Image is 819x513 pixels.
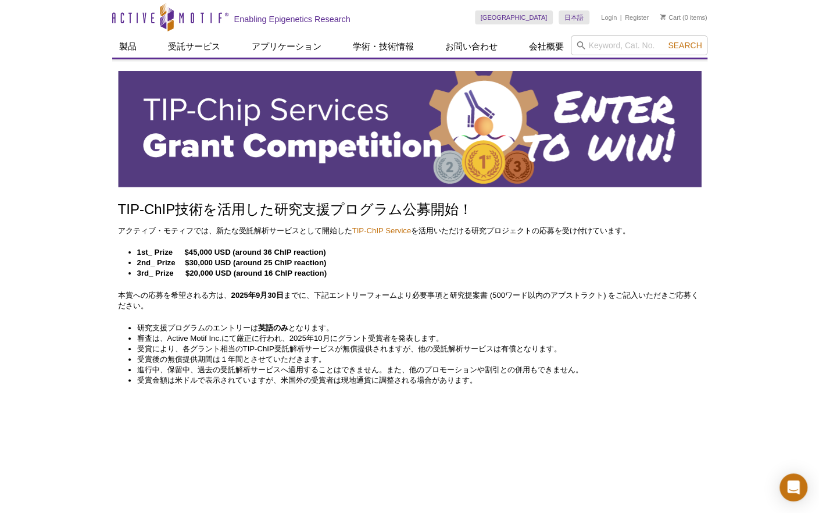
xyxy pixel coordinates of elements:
a: [GEOGRAPHIC_DATA] [475,10,553,24]
span: Search [668,41,702,50]
a: 受託サービス [161,35,227,58]
a: TIP-ChIP Service [352,226,412,235]
a: Register [625,13,649,22]
img: Active Motif TIP-ChIP Services Grant Competition [118,71,702,187]
a: 日本語 [559,10,589,24]
a: 学術・技術情報 [346,35,421,58]
li: 受賞金額は米ドルで表示されていますが、米国外の受賞者は現地通貨に調整される場合があります。 [137,375,690,386]
li: (0 items) [660,10,707,24]
li: 審査は、Active Motif Inc.にて厳正に行われ、2025年10月にグラント受賞者を発表します。 [137,333,690,344]
a: 会社概要 [522,35,571,58]
h1: TIP-ChIP技術を活用した研究支援プログラム公募開始！ [118,202,702,219]
strong: 3rd_ Prize $20,000 USD (around 16 ChIP reaction) [137,269,327,277]
strong: 2025年9月30日 [231,291,284,300]
img: Your Cart [660,14,666,20]
li: 進行中、保留中、過去の受託解析サービスへ適用することはできません。また、他のプロモーションや割引との併用もできません。 [137,365,690,375]
strong: 英語のみ [258,323,288,332]
li: | [620,10,622,24]
a: お問い合わせ [438,35,505,58]
h2: Enabling Epigenetics Research [234,14,351,24]
strong: 2nd_ Prize $30,000 USD (around 25 ChIP reaction) [137,258,327,267]
a: 製品 [112,35,144,58]
p: 本賞への応募を希望される方は、 までに、下記エントリーフォームより必要事項と研究提案書 (500ワード以内のアブストラクト) をご記入いただきご応募ください。 [118,290,702,311]
a: Cart [660,13,681,22]
li: 研究支援プログラムのエントリーは となります。 [137,323,690,333]
a: アプリケーション [245,35,328,58]
li: 受賞後の無償提供期間は１年間とさせていただきます。 [137,354,690,365]
p: アクティブ・モティフでは、新たな受託解析サービスとして開始した を活用いただける研究プロジェクトの応募を受け付けています。 [118,226,702,236]
button: Search [664,40,705,51]
a: Login [601,13,617,22]
div: Open Intercom Messenger [779,473,807,501]
input: Keyword, Cat. No. [571,35,707,55]
strong: 1st_ Prize $45,000 USD (around 36 ChIP reaction) [137,248,326,256]
li: 受賞により、各グラント相当のTIP-ChIP受託解析サービスが無償提供されますが、他の受託解析サービスは有償となります。 [137,344,690,354]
